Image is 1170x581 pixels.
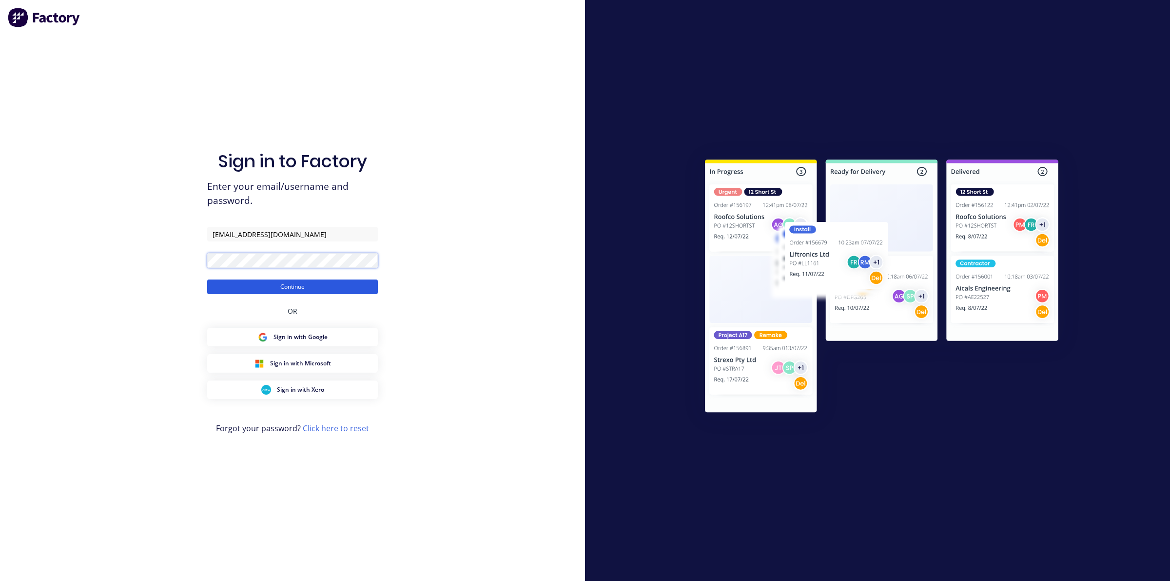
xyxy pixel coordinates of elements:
[683,140,1080,436] img: Sign in
[288,294,297,328] div: OR
[216,422,369,434] span: Forgot your password?
[207,180,378,208] span: Enter your email/username and password.
[303,423,369,434] a: Click here to reset
[261,385,271,395] img: Xero Sign in
[207,280,378,294] button: Continue
[258,332,268,342] img: Google Sign in
[273,333,328,341] span: Sign in with Google
[254,359,264,368] img: Microsoft Sign in
[207,354,378,373] button: Microsoft Sign inSign in with Microsoft
[207,381,378,399] button: Xero Sign inSign in with Xero
[270,359,331,368] span: Sign in with Microsoft
[218,151,367,172] h1: Sign in to Factory
[207,227,378,241] input: Email/Username
[8,8,81,27] img: Factory
[277,385,324,394] span: Sign in with Xero
[207,328,378,346] button: Google Sign inSign in with Google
